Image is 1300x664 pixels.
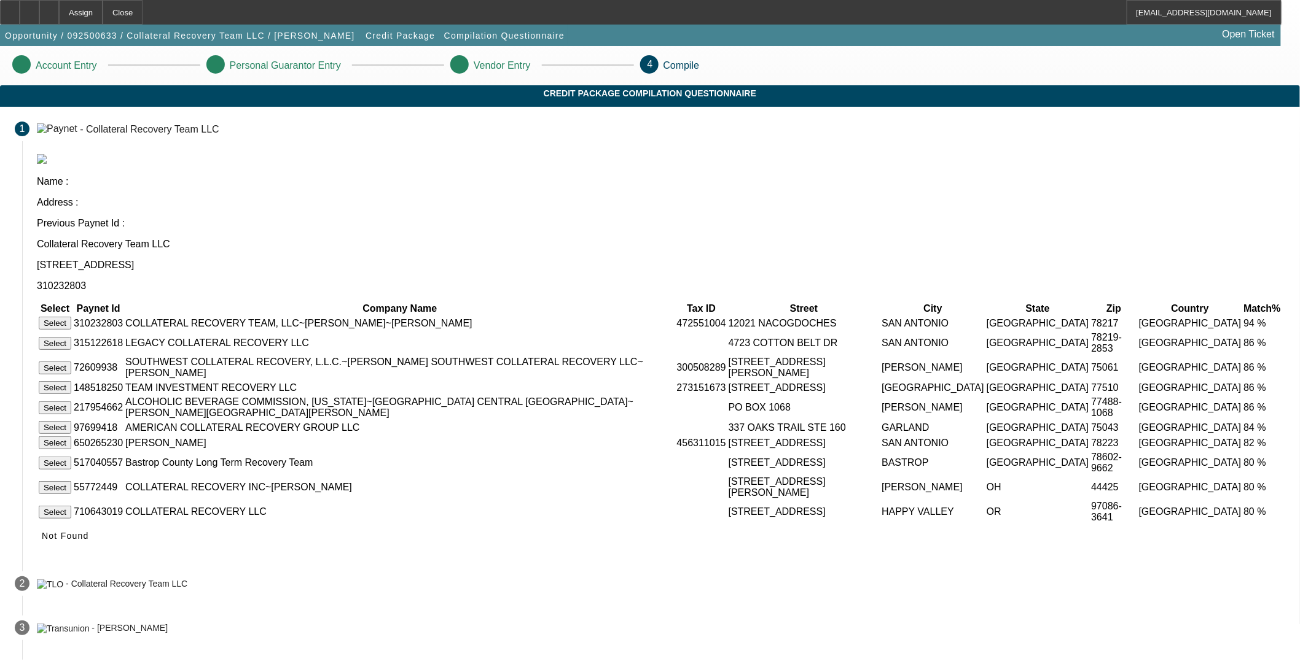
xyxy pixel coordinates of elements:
[986,380,1090,395] td: [GEOGRAPHIC_DATA]
[1138,476,1242,499] td: [GEOGRAPHIC_DATA]
[125,420,675,434] td: AMERICAN COLLATERAL RECOVERY GROUP LLC
[73,303,123,315] th: Paynet Id
[986,500,1090,523] td: OR
[230,60,341,71] p: Personal Guarantor Entry
[881,331,985,355] td: SAN ANTONIO
[39,436,71,449] button: Select
[1138,331,1242,355] td: [GEOGRAPHIC_DATA]
[881,303,985,315] th: City
[73,476,123,499] td: 55772449
[986,356,1090,379] td: [GEOGRAPHIC_DATA]
[1091,451,1137,474] td: 78602-9662
[20,622,25,633] span: 3
[986,316,1090,330] td: [GEOGRAPHIC_DATA]
[37,239,1285,250] p: Collateral Recovery Team LLC
[1091,331,1137,355] td: 78219-2853
[1138,396,1242,419] td: [GEOGRAPHIC_DATA]
[1091,436,1137,450] td: 78223
[42,531,89,541] span: Not Found
[66,579,187,589] div: - Collateral Recovery Team LLC
[881,500,985,523] td: HAPPY VALLEY
[986,331,1090,355] td: [GEOGRAPHIC_DATA]
[37,260,1285,271] p: [STREET_ADDRESS]
[1243,396,1282,419] td: 86 %
[986,420,1090,434] td: [GEOGRAPHIC_DATA]
[881,356,985,379] td: [PERSON_NAME]
[1243,331,1282,355] td: 86 %
[39,481,71,494] button: Select
[474,60,531,71] p: Vendor Entry
[366,31,435,41] span: Credit Package
[1138,380,1242,395] td: [GEOGRAPHIC_DATA]
[39,457,71,469] button: Select
[125,380,675,395] td: TEAM INVESTMENT RECOVERY LLC
[1243,303,1282,315] th: Match%
[125,451,675,474] td: Bastrop County Long Term Recovery Team
[1243,420,1282,434] td: 84 %
[39,381,71,394] button: Select
[881,420,985,434] td: GARLAND
[728,356,880,379] td: [STREET_ADDRESS][PERSON_NAME]
[1091,316,1137,330] td: 78217
[39,506,71,519] button: Select
[73,396,123,419] td: 217954662
[728,316,880,330] td: 12021 NACOGDOCHES
[125,396,675,419] td: ALCOHOLIC BEVERAGE COMMISSION, [US_STATE]~[GEOGRAPHIC_DATA] CENTRAL [GEOGRAPHIC_DATA]~[PERSON_NAM...
[1243,316,1282,330] td: 94 %
[676,436,727,450] td: 456311015
[444,31,565,41] span: Compilation Questionnaire
[728,500,880,523] td: [STREET_ADDRESS]
[73,436,123,450] td: 650265230
[39,317,71,330] button: Select
[881,436,985,450] td: SAN ANTONIO
[728,396,880,419] td: PO BOX 1068
[676,356,727,379] td: 300508289
[1243,500,1282,523] td: 80 %
[881,476,985,499] td: [PERSON_NAME]
[362,25,438,47] button: Credit Package
[92,623,168,633] div: - [PERSON_NAME]
[1091,476,1137,499] td: 44425
[1243,476,1282,499] td: 80 %
[728,303,880,315] th: Street
[1218,24,1280,45] a: Open Ticket
[1138,436,1242,450] td: [GEOGRAPHIC_DATA]
[1243,436,1282,450] td: 82 %
[38,303,72,315] th: Select
[125,303,675,315] th: Company Name
[881,396,985,419] td: [PERSON_NAME]
[441,25,568,47] button: Compilation Questionnaire
[125,331,675,355] td: LEGACY COLLATERAL RECOVERY LLC
[986,436,1090,450] td: [GEOGRAPHIC_DATA]
[37,154,47,164] img: paynet_logo.jpg
[664,60,700,71] p: Compile
[676,380,727,395] td: 273151673
[728,451,880,474] td: [STREET_ADDRESS]
[37,525,94,547] button: Not Found
[1243,451,1282,474] td: 80 %
[1243,380,1282,395] td: 86 %
[1138,420,1242,434] td: [GEOGRAPHIC_DATA]
[36,60,97,71] p: Account Entry
[9,88,1291,98] span: Credit Package Compilation Questionnaire
[1138,316,1242,330] td: [GEOGRAPHIC_DATA]
[37,280,1285,291] p: 310232803
[73,380,123,395] td: 148518250
[37,623,90,633] img: Transunion
[37,218,1285,229] p: Previous Paynet Id :
[37,176,1285,187] p: Name :
[881,316,985,330] td: SAN ANTONIO
[39,401,71,414] button: Select
[1091,396,1137,419] td: 77488-1068
[37,123,77,134] img: Paynet
[881,451,985,474] td: BASTROP
[125,316,675,330] td: COLLATERAL RECOVERY TEAM, LLC~[PERSON_NAME]~[PERSON_NAME]
[73,500,123,523] td: 710643019
[20,578,25,589] span: 2
[125,436,675,450] td: [PERSON_NAME]
[73,451,123,474] td: 517040557
[728,331,880,355] td: 4723 COTTON BELT DR
[1138,356,1242,379] td: [GEOGRAPHIC_DATA]
[20,123,25,134] span: 1
[648,59,653,69] span: 4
